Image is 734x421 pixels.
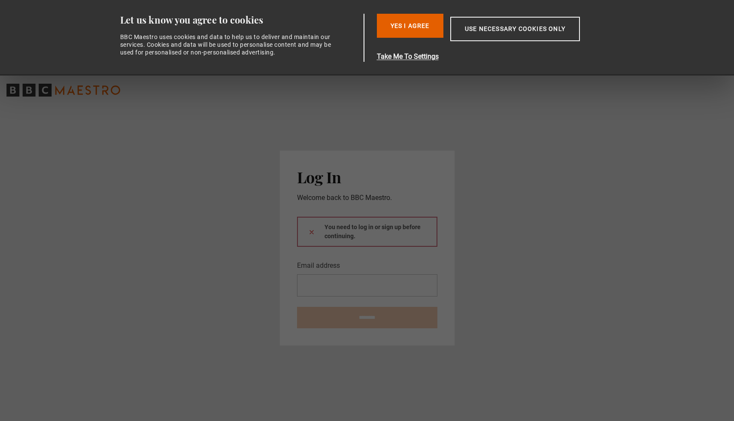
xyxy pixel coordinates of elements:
[120,14,361,26] div: Let us know you agree to cookies
[377,51,621,62] button: Take Me To Settings
[297,193,437,203] p: Welcome back to BBC Maestro.
[297,217,437,247] div: You need to log in or sign up before continuing.
[377,14,443,38] button: Yes I Agree
[6,84,120,97] svg: BBC Maestro
[297,168,437,186] h2: Log In
[450,17,580,41] button: Use necessary cookies only
[297,260,340,271] label: Email address
[120,33,337,57] div: BBC Maestro uses cookies and data to help us to deliver and maintain our services. Cookies and da...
